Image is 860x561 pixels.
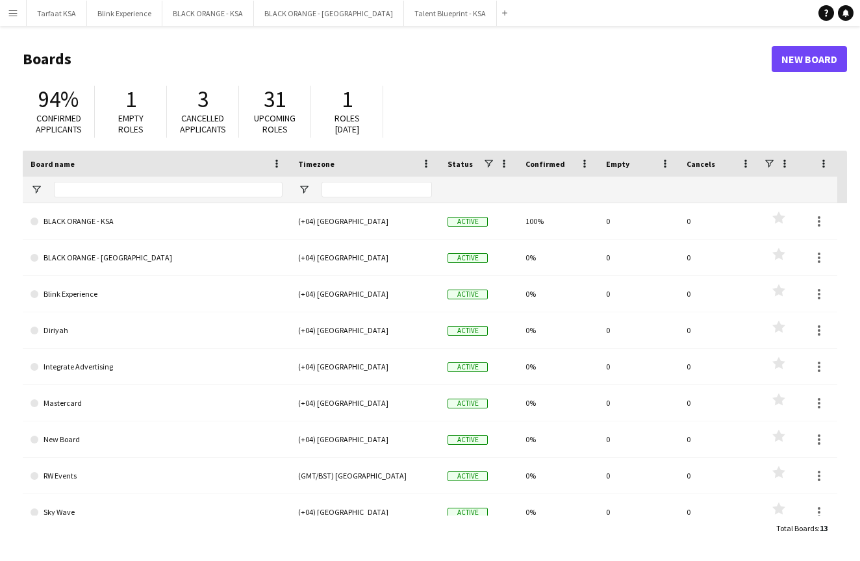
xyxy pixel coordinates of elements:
div: (+04) [GEOGRAPHIC_DATA] [290,312,440,348]
span: Confirmed applicants [36,112,82,135]
button: Talent Blueprint - KSA [404,1,497,26]
div: 0 [679,421,759,457]
span: Total Boards [776,523,818,533]
div: (+04) [GEOGRAPHIC_DATA] [290,385,440,421]
div: (+04) [GEOGRAPHIC_DATA] [290,421,440,457]
h1: Boards [23,49,772,69]
button: Blink Experience [87,1,162,26]
div: 0 [598,385,679,421]
div: 0% [518,458,598,493]
div: 0 [679,203,759,239]
span: 13 [820,523,828,533]
span: Active [448,399,488,408]
button: BLACK ORANGE - KSA [162,1,254,26]
div: 0 [598,203,679,239]
span: Empty roles [118,112,144,135]
span: Active [448,326,488,336]
span: Active [448,362,488,372]
a: Blink Experience [31,276,283,312]
div: (+04) [GEOGRAPHIC_DATA] [290,349,440,384]
a: BLACK ORANGE - KSA [31,203,283,240]
span: 31 [264,85,286,114]
span: 3 [197,85,209,114]
input: Board name Filter Input [54,182,283,197]
span: 1 [342,85,353,114]
span: 94% [38,85,79,114]
div: 0 [679,312,759,348]
span: Upcoming roles [254,112,296,135]
div: 0 [598,240,679,275]
div: 0 [679,240,759,275]
div: 0 [679,494,759,530]
a: BLACK ORANGE - [GEOGRAPHIC_DATA] [31,240,283,276]
span: Status [448,159,473,169]
div: 0% [518,385,598,421]
span: Confirmed [525,159,565,169]
span: Active [448,253,488,263]
div: 0 [598,349,679,384]
button: BLACK ORANGE - [GEOGRAPHIC_DATA] [254,1,404,26]
span: Timezone [298,159,335,169]
div: : [776,516,828,541]
span: Active [448,435,488,445]
div: 0% [518,276,598,312]
div: (+04) [GEOGRAPHIC_DATA] [290,494,440,530]
div: 0 [679,349,759,384]
div: (GMT/BST) [GEOGRAPHIC_DATA] [290,458,440,493]
div: 0 [598,458,679,493]
span: Active [448,290,488,299]
div: 0% [518,494,598,530]
span: Board name [31,159,75,169]
span: Cancelled applicants [180,112,226,135]
a: RW Events [31,458,283,494]
div: (+04) [GEOGRAPHIC_DATA] [290,203,440,239]
div: (+04) [GEOGRAPHIC_DATA] [290,240,440,275]
div: 0 [679,276,759,312]
div: 0% [518,240,598,275]
a: New Board [31,421,283,458]
a: Integrate Advertising [31,349,283,385]
div: (+04) [GEOGRAPHIC_DATA] [290,276,440,312]
a: New Board [772,46,847,72]
div: 0 [598,421,679,457]
button: Tarfaat KSA [27,1,87,26]
div: 0 [598,494,679,530]
span: Cancels [687,159,715,169]
a: Sky Wave [31,494,283,530]
span: Roles [DATE] [335,112,360,135]
span: Active [448,471,488,481]
div: 0% [518,421,598,457]
div: 0 [598,312,679,348]
span: Active [448,217,488,227]
div: 0 [679,458,759,493]
div: 0% [518,349,598,384]
input: Timezone Filter Input [322,182,432,197]
div: 0 [679,385,759,421]
a: Mastercard [31,385,283,421]
div: 0% [518,312,598,348]
div: 0 [598,276,679,312]
a: Diriyah [31,312,283,349]
span: Active [448,508,488,517]
button: Open Filter Menu [298,184,310,195]
div: 100% [518,203,598,239]
span: Empty [606,159,629,169]
button: Open Filter Menu [31,184,42,195]
span: 1 [125,85,136,114]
